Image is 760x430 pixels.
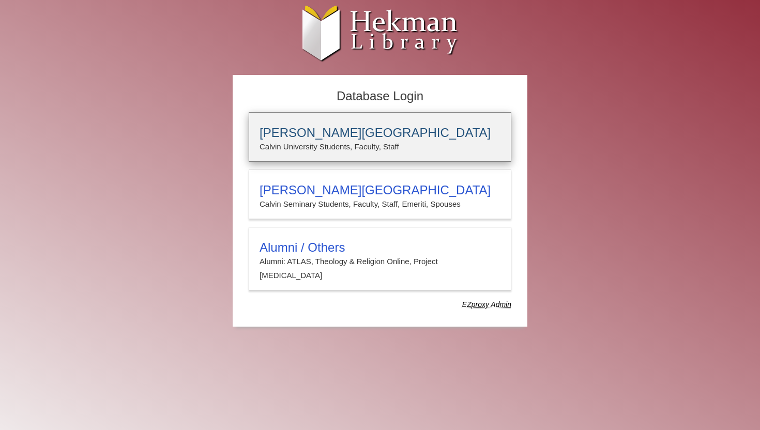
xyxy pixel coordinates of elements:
dfn: Use Alumni login [462,300,511,309]
h3: [PERSON_NAME][GEOGRAPHIC_DATA] [260,183,500,197]
p: Calvin University Students, Faculty, Staff [260,140,500,153]
h2: Database Login [244,86,516,107]
a: [PERSON_NAME][GEOGRAPHIC_DATA]Calvin University Students, Faculty, Staff [249,112,511,162]
p: Calvin Seminary Students, Faculty, Staff, Emeriti, Spouses [260,197,500,211]
a: [PERSON_NAME][GEOGRAPHIC_DATA]Calvin Seminary Students, Faculty, Staff, Emeriti, Spouses [249,170,511,219]
p: Alumni: ATLAS, Theology & Religion Online, Project [MEDICAL_DATA] [260,255,500,282]
h3: Alumni / Others [260,240,500,255]
summary: Alumni / OthersAlumni: ATLAS, Theology & Religion Online, Project [MEDICAL_DATA] [260,240,500,282]
h3: [PERSON_NAME][GEOGRAPHIC_DATA] [260,126,500,140]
